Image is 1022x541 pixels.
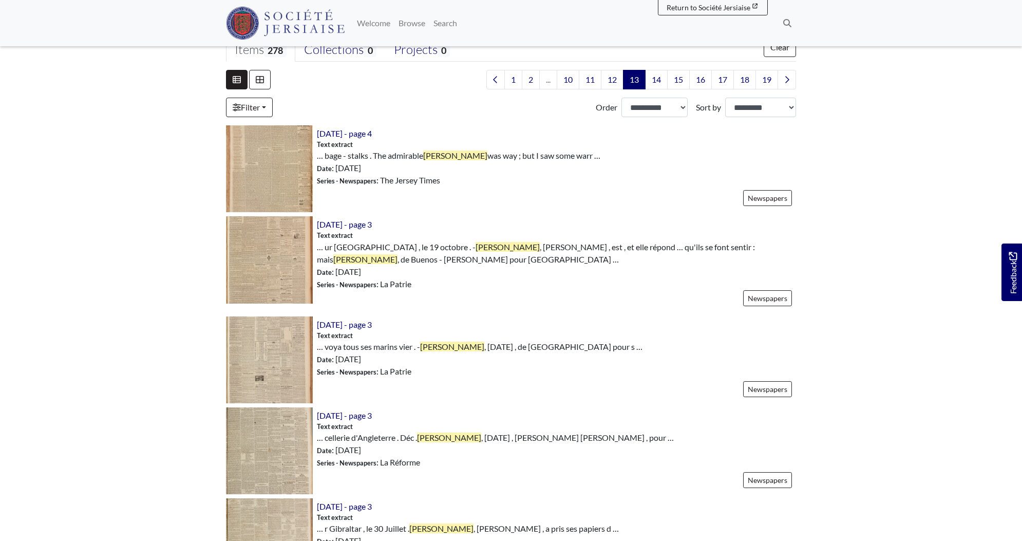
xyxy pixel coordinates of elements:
[226,125,313,212] img: 29th July 1834 - page 4
[743,290,792,306] a: Newspapers
[226,407,313,494] img: 28th December 1853 - page 3
[317,501,372,511] a: [DATE] - page 3
[317,231,353,240] span: Text extract
[317,456,420,469] span: : La Réforme
[317,219,372,229] a: [DATE] - page 3
[394,42,450,58] div: Projects
[667,70,690,89] a: Goto page 15
[438,43,450,57] span: 0
[755,70,778,89] a: Goto page 19
[226,4,345,42] a: Société Jersiaise logo
[317,459,376,467] span: Series - Newspapers
[317,320,372,329] a: [DATE] - page 3
[317,523,619,535] span: … r Gibraltar , le 30 Juillet . , [PERSON_NAME] , a pris ses papiers d …
[317,331,353,341] span: Text extract
[317,356,332,364] span: Date
[764,38,796,57] button: Clear
[743,472,792,488] a: Newspapers
[743,381,792,397] a: Newspapers
[317,368,376,376] span: Series - Newspapers
[420,342,484,351] span: [PERSON_NAME]
[317,241,796,266] span: … ur [GEOGRAPHIC_DATA] , le 19 octobre . - , [PERSON_NAME] , est , et elle répond … qu'ils se fon...
[317,513,353,523] span: Text extract
[423,151,487,160] span: [PERSON_NAME]
[417,433,481,442] span: [PERSON_NAME]
[353,13,394,33] a: Welcome
[317,174,440,186] span: : The Jersey Times
[317,422,353,432] span: Text extract
[317,164,332,173] span: Date
[317,140,353,150] span: Text extract
[226,216,313,303] img: 25th October 1851 - page 3
[317,411,372,420] a: [DATE] - page 3
[317,446,332,455] span: Date
[689,70,712,89] a: Goto page 16
[1007,252,1019,293] span: Feedback
[226,98,273,117] a: Filter
[317,353,361,365] span: : [DATE]
[696,101,721,114] label: Sort by
[317,278,411,290] span: : La Patrie
[317,162,361,174] span: : [DATE]
[596,101,617,114] label: Order
[1001,244,1022,301] a: Would you like to provide feedback?
[504,70,522,89] a: Goto page 1
[743,190,792,206] a: Newspapers
[557,70,579,89] a: Goto page 10
[364,43,376,57] span: 0
[317,365,411,378] span: : La Patrie
[778,70,796,89] a: Next page
[482,70,796,89] nav: pagination
[486,70,505,89] a: Previous page
[333,254,398,264] span: [PERSON_NAME]
[226,316,313,403] img: 20th March 1852 - page 3
[317,341,642,353] span: … voya tous ses marins vier . - , [DATE] , de [GEOGRAPHIC_DATA] pour s …
[317,150,600,162] span: … bage - stalks . The admirable was way ; but I saw some warr …
[394,13,429,33] a: Browse
[317,128,372,138] a: [DATE] - page 4
[317,281,376,289] span: Series - Newspapers
[476,242,540,252] span: [PERSON_NAME]
[623,70,646,89] span: Goto page 13
[304,42,376,58] div: Collections
[645,70,668,89] a: Goto page 14
[264,43,287,57] span: 278
[317,177,376,185] span: Series - Newspapers
[733,70,756,89] a: Goto page 18
[317,444,361,456] span: : [DATE]
[226,7,345,40] img: Société Jersiaise
[667,3,750,12] span: Return to Société Jersiaise
[317,432,674,444] span: … cellerie d'Angleterre . Déc . , [DATE] , [PERSON_NAME] [PERSON_NAME] , pour …
[579,70,601,89] a: Goto page 11
[235,42,287,58] div: Items
[711,70,734,89] a: Goto page 17
[317,268,332,276] span: Date
[522,70,540,89] a: Goto page 2
[601,70,623,89] a: Goto page 12
[429,13,461,33] a: Search
[317,266,361,278] span: : [DATE]
[409,524,474,533] span: [PERSON_NAME]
